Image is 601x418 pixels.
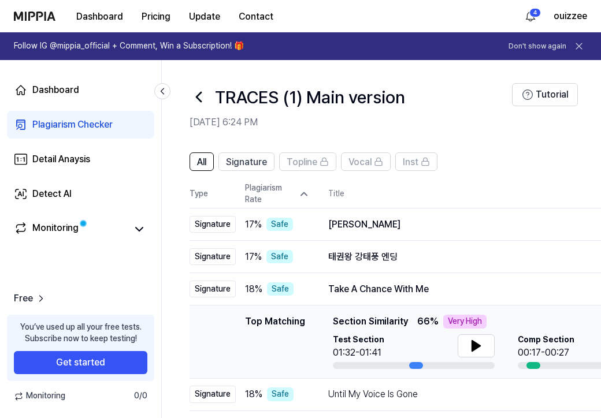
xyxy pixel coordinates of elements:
[245,315,305,369] div: Top Matching
[509,42,566,51] button: Don't show again
[245,282,262,296] span: 18 %
[529,8,541,17] div: 4
[245,387,262,401] span: 18 %
[190,152,214,171] button: All
[67,5,132,28] button: Dashboard
[14,390,65,402] span: Monitoring
[14,292,47,305] a: Free
[518,346,574,360] div: 00:17-00:27
[132,5,180,28] button: Pricing
[333,334,384,346] span: Test Section
[403,155,418,169] span: Inst
[267,387,294,401] div: Safe
[190,115,512,129] h2: [DATE] 6:24 PM
[395,152,437,171] button: Inst
[333,315,408,329] span: Section Similarity
[417,315,439,329] span: 66 %
[190,281,236,298] div: Signature
[226,155,267,169] span: Signature
[348,155,372,169] span: Vocal
[443,315,487,329] div: Very High
[32,187,72,201] div: Detect AI
[518,334,574,346] span: Comp Section
[14,12,55,21] img: logo
[190,248,236,266] div: Signature
[554,9,587,23] button: ouizzee
[279,152,336,171] button: Topline
[218,152,274,171] button: Signature
[134,390,147,402] span: 0 / 0
[14,221,127,237] a: Monitoring
[14,292,33,305] span: Free
[14,40,244,52] h1: Follow IG @mippia_official + Comment, Win a Subscription! 🎁
[7,180,154,208] a: Detect AI
[180,5,229,28] button: Update
[32,221,79,237] div: Monitoring
[180,1,229,32] a: Update
[190,180,236,208] th: Type
[287,155,317,169] span: Topline
[341,152,391,171] button: Vocal
[245,182,310,205] div: Plagiarism Rate
[7,76,154,104] a: Dashboard
[229,5,283,28] button: Contact
[32,118,113,132] div: Plagiarism Checker
[32,152,90,166] div: Detail Anaysis
[245,250,262,264] span: 17 %
[266,250,293,264] div: Safe
[521,7,540,25] button: 알림4
[20,322,142,344] div: You’ve used up all your free tests. Subscribe now to keep testing!
[512,83,578,106] button: Tutorial
[215,85,405,109] h1: TRACES (1) Main version
[32,83,79,97] div: Dashboard
[266,218,293,232] div: Safe
[333,346,384,360] div: 01:32-01:41
[14,351,147,374] button: Get started
[524,9,537,23] img: 알림
[267,282,294,296] div: Safe
[245,218,262,232] span: 17 %
[190,386,236,403] div: Signature
[197,155,206,169] span: All
[7,145,154,173] a: Detail Anaysis
[7,111,154,139] a: Plagiarism Checker
[190,216,236,233] div: Signature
